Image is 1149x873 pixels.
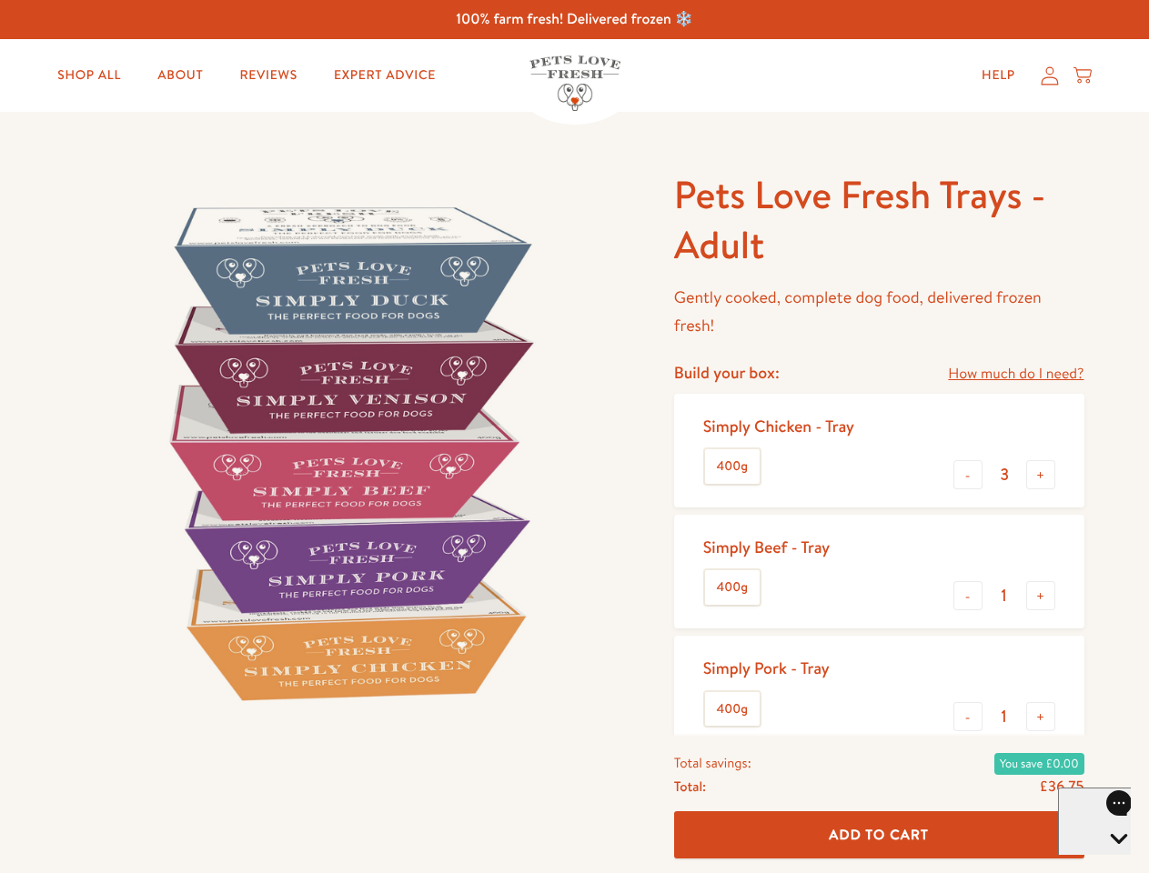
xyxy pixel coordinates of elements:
[703,657,830,678] div: Simply Pork - Tray
[967,57,1030,94] a: Help
[1058,788,1131,855] iframe: Gorgias live chat messenger
[143,57,217,94] a: About
[529,55,620,111] img: Pets Love Fresh
[705,692,760,727] label: 400g
[953,702,983,731] button: -
[1026,702,1055,731] button: +
[953,460,983,489] button: -
[43,57,136,94] a: Shop All
[225,57,311,94] a: Reviews
[674,362,780,383] h4: Build your box:
[705,449,760,484] label: 400g
[1026,581,1055,610] button: +
[674,775,706,798] span: Total:
[674,284,1084,339] p: Gently cooked, complete dog food, delivered frozen fresh!
[705,570,760,605] label: 400g
[319,57,450,94] a: Expert Advice
[829,825,929,844] span: Add To Cart
[674,811,1084,859] button: Add To Cart
[948,362,1083,386] a: How much do I need?
[703,537,830,557] div: Simply Beef - Tray
[674,751,751,775] span: Total savings:
[1026,460,1055,489] button: +
[674,170,1084,269] h1: Pets Love Fresh Trays - Adult
[994,753,1084,775] span: You save £0.00
[1039,777,1083,797] span: £36.75
[953,581,983,610] button: -
[66,170,630,735] img: Pets Love Fresh Trays - Adult
[703,416,854,436] div: Simply Chicken - Tray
